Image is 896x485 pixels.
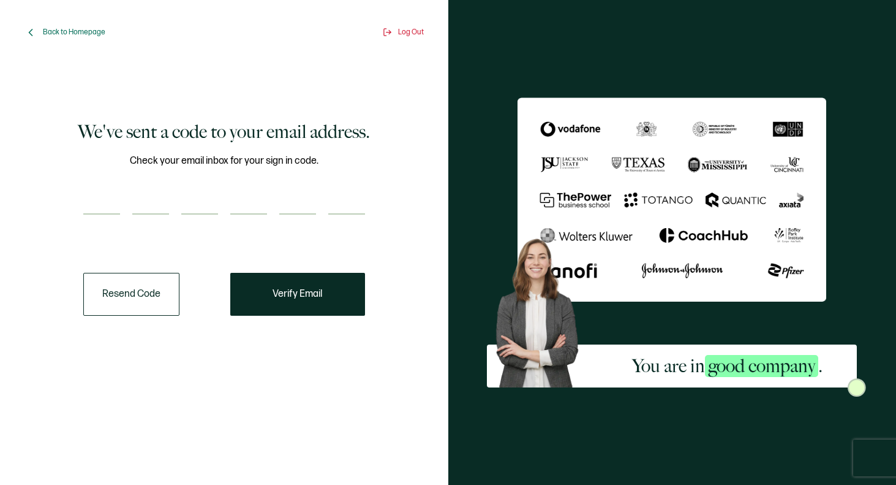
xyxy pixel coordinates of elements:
[398,28,424,37] span: Log Out
[848,378,866,397] img: Sertifier Signup
[43,28,105,37] span: Back to Homepage
[487,231,598,388] img: Sertifier Signup - You are in <span class="strong-h">good company</span>. Hero
[130,153,318,169] span: Check your email inbox for your sign in code.
[83,273,179,316] button: Resend Code
[273,289,322,299] span: Verify Email
[632,354,823,378] h2: You are in .
[230,273,365,316] button: Verify Email
[518,97,826,301] img: Sertifier We've sent a code to your email address.
[78,120,370,144] h1: We've sent a code to your email address.
[705,355,818,377] span: good company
